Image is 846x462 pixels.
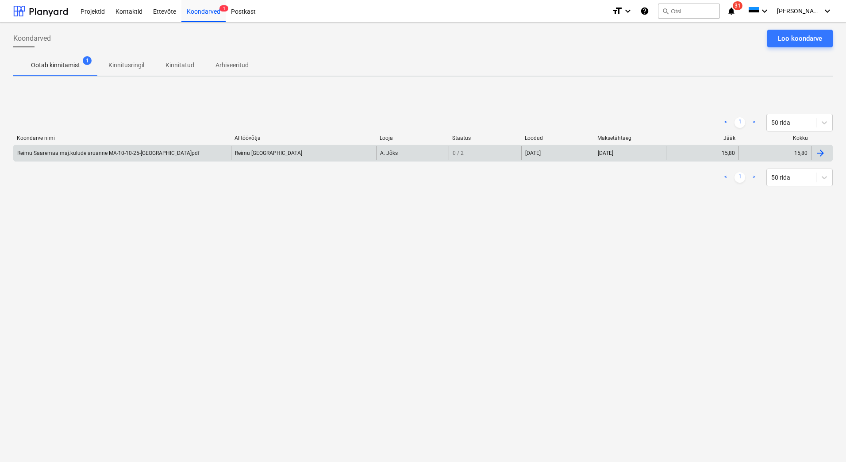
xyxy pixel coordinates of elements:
[720,117,731,128] a: Previous page
[720,172,731,183] a: Previous page
[670,135,735,141] div: Jääk
[802,420,846,462] iframe: Chat Widget
[31,61,80,70] p: Ootab kinnitamist
[734,172,745,183] a: Page 1 is your current page
[658,4,720,19] button: Otsi
[215,61,249,70] p: Arhiveeritud
[597,135,663,141] div: Maksetähtaeg
[767,30,833,47] button: Loo koondarve
[749,172,759,183] a: Next page
[13,33,51,44] span: Koondarved
[722,150,735,156] div: 15,80
[794,150,808,156] div: 15,80
[231,146,376,160] div: Reimu [GEOGRAPHIC_DATA]
[594,146,666,160] div: [DATE]
[734,117,745,128] a: Page 1 is your current page
[640,6,649,16] i: Abikeskus
[822,6,833,16] i: keyboard_arrow_down
[235,135,373,141] div: Alltöövõtja
[453,150,464,156] span: 0 / 2
[525,135,590,141] div: Loodud
[759,6,770,16] i: keyboard_arrow_down
[778,33,822,44] div: Loo koondarve
[525,150,541,156] div: [DATE]
[108,61,144,70] p: Kinnitusringil
[17,150,200,156] div: Reimu Saaremaa maj.kulude aruanne MA-10-10-25-[GEOGRAPHIC_DATA]pdf
[612,6,623,16] i: format_size
[777,8,821,15] span: [PERSON_NAME]
[623,6,633,16] i: keyboard_arrow_down
[452,135,518,141] div: Staatus
[376,146,449,160] div: A. Jõks
[83,56,92,65] span: 1
[733,1,742,10] span: 31
[17,135,227,141] div: Koondarve nimi
[380,135,445,141] div: Looja
[742,135,808,141] div: Kokku
[219,5,228,12] span: 1
[165,61,194,70] p: Kinnitatud
[727,6,736,16] i: notifications
[662,8,669,15] span: search
[749,117,759,128] a: Next page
